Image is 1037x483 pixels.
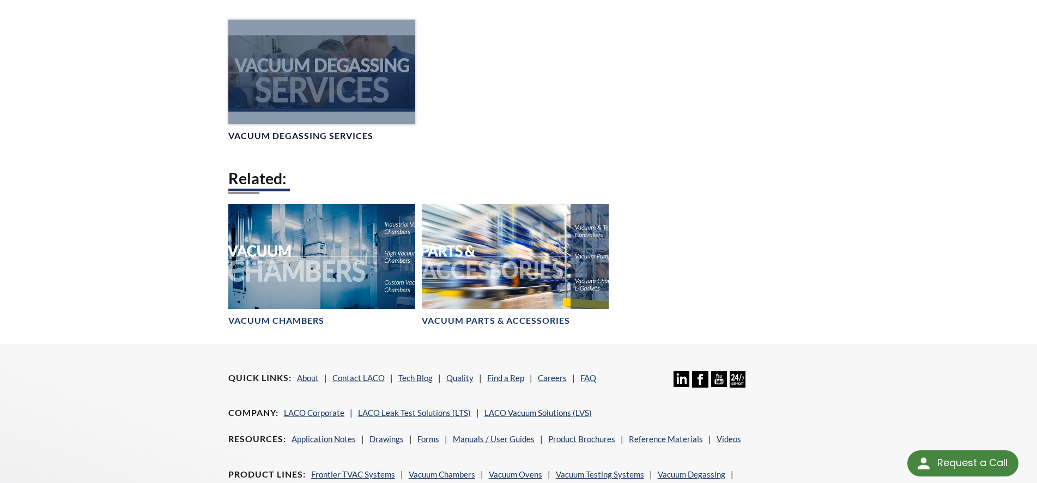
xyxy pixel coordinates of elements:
a: Videos [717,434,741,444]
div: Request a Call [937,450,1008,475]
a: Drawings [369,434,404,444]
h4: Resources [228,433,286,445]
a: FAQ [580,373,596,383]
a: Vacuum Ovens [489,469,542,479]
h4: Product Lines [228,469,306,480]
h4: Vacuum Parts & Accessories [422,315,570,327]
a: Vacuum Degassing Services headerVacuum Degassing Services [228,20,415,142]
h4: Company [228,407,278,419]
a: Forms [417,434,439,444]
a: Vacuum ChambersVacuum Chambers [228,204,415,327]
a: Vacuum Chambers [409,469,475,479]
a: Tech Blog [398,373,433,383]
a: Reference Materials [629,434,703,444]
a: LACO Corporate [284,408,344,418]
img: 24/7 Support Icon [730,371,745,387]
a: Careers [538,373,567,383]
h2: Related: [228,168,809,189]
a: Product Brochures [548,434,615,444]
a: About [297,373,319,383]
a: Vacuum Parts & Accessories headerVacuum Parts & Accessories [422,204,609,327]
a: Vacuum Degassing [658,469,725,479]
a: LACO Leak Test Solutions (LTS) [358,408,471,418]
a: Manuals / User Guides [453,434,535,444]
a: LACO Vacuum Solutions (LVS) [484,408,592,418]
h4: Vacuum Degassing Services [228,130,373,142]
a: Contact LACO [332,373,385,383]
a: Application Notes [292,434,356,444]
h4: Vacuum Chambers [228,315,324,327]
a: Find a Rep [487,373,524,383]
h4: Quick Links [228,372,292,384]
a: 24/7 Support [730,379,745,389]
a: Quality [446,373,474,383]
a: Frontier TVAC Systems [311,469,395,479]
img: round button [915,455,932,472]
div: Request a Call [907,450,1018,476]
a: Vacuum Testing Systems [556,469,644,479]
